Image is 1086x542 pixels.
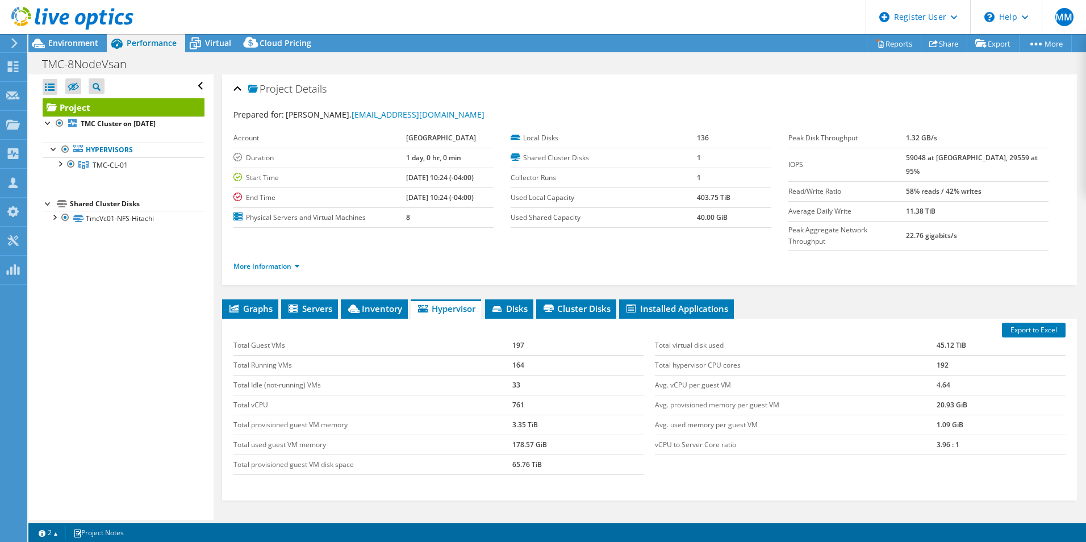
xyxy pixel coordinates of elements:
[937,395,1066,415] td: 20.93 GiB
[406,133,476,143] b: [GEOGRAPHIC_DATA]
[512,395,644,415] td: 761
[406,173,474,182] b: [DATE] 10:24 (-04:00)
[511,172,697,184] label: Collector Runs
[867,35,921,52] a: Reports
[228,303,273,314] span: Graphs
[697,193,730,202] b: 403.75 TiB
[233,152,406,164] label: Duration
[906,206,935,216] b: 11.38 TiB
[512,415,644,435] td: 3.35 TiB
[37,58,144,70] h1: TMC-8NodeVsan
[233,395,512,415] td: Total vCPU
[512,336,644,356] td: 197
[43,143,204,157] a: Hypervisors
[248,84,293,95] span: Project
[967,35,1020,52] a: Export
[233,212,406,223] label: Physical Servers and Virtual Machines
[295,82,327,95] span: Details
[1055,8,1074,26] span: MM
[93,160,128,170] span: TMC-CL-01
[697,153,701,162] b: 1
[346,303,402,314] span: Inventory
[43,98,204,116] a: Project
[512,435,644,455] td: 178.57 GiB
[70,197,204,211] div: Shared Cluster Disks
[906,153,1038,176] b: 59048 at [GEOGRAPHIC_DATA], 29559 at 95%
[48,37,98,48] span: Environment
[788,224,907,247] label: Peak Aggregate Network Throughput
[43,116,204,131] a: TMC Cluster on [DATE]
[233,415,512,435] td: Total provisioned guest VM memory
[205,37,231,48] span: Virtual
[625,303,728,314] span: Installed Applications
[233,375,512,395] td: Total Idle (not-running) VMs
[788,132,907,144] label: Peak Disk Throughput
[542,303,611,314] span: Cluster Disks
[906,133,937,143] b: 1.32 GB/s
[906,186,981,196] b: 58% reads / 42% writes
[233,172,406,184] label: Start Time
[287,303,332,314] span: Servers
[655,355,937,375] td: Total hypervisor CPU cores
[655,395,937,415] td: Avg. provisioned memory per guest VM
[233,336,512,356] td: Total Guest VMs
[511,132,697,144] label: Local Disks
[416,303,475,314] span: Hypervisor
[233,355,512,375] td: Total Running VMs
[65,526,132,540] a: Project Notes
[1019,35,1072,52] a: More
[937,355,1066,375] td: 192
[937,375,1066,395] td: 4.64
[511,192,697,203] label: Used Local Capacity
[697,212,728,222] b: 40.00 GiB
[127,37,177,48] span: Performance
[921,35,967,52] a: Share
[31,526,66,540] a: 2
[512,355,644,375] td: 164
[233,455,512,474] td: Total provisioned guest VM disk space
[655,435,937,455] td: vCPU to Server Core ratio
[81,119,156,128] b: TMC Cluster on [DATE]
[512,455,644,474] td: 65.76 TiB
[984,12,995,22] svg: \n
[655,336,937,356] td: Total virtual disk used
[511,212,697,223] label: Used Shared Capacity
[512,375,644,395] td: 33
[655,375,937,395] td: Avg. vCPU per guest VM
[511,152,697,164] label: Shared Cluster Disks
[43,211,204,226] a: TmcVc01-NFS-Hitachi
[233,261,300,271] a: More Information
[233,109,284,120] label: Prepared for:
[233,192,406,203] label: End Time
[491,303,528,314] span: Disks
[937,435,1066,455] td: 3.96 : 1
[406,153,461,162] b: 1 day, 0 hr, 0 min
[906,231,957,240] b: 22.76 gigabits/s
[260,37,311,48] span: Cloud Pricing
[233,435,512,455] td: Total used guest VM memory
[788,206,907,217] label: Average Daily Write
[233,132,406,144] label: Account
[406,193,474,202] b: [DATE] 10:24 (-04:00)
[937,415,1066,435] td: 1.09 GiB
[1002,323,1066,337] a: Export to Excel
[286,109,484,120] span: [PERSON_NAME],
[937,336,1066,356] td: 45.12 TiB
[655,415,937,435] td: Avg. used memory per guest VM
[43,157,204,172] a: TMC-CL-01
[788,186,907,197] label: Read/Write Ratio
[788,159,907,170] label: IOPS
[352,109,484,120] a: [EMAIL_ADDRESS][DOMAIN_NAME]
[406,212,410,222] b: 8
[697,173,701,182] b: 1
[697,133,709,143] b: 136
